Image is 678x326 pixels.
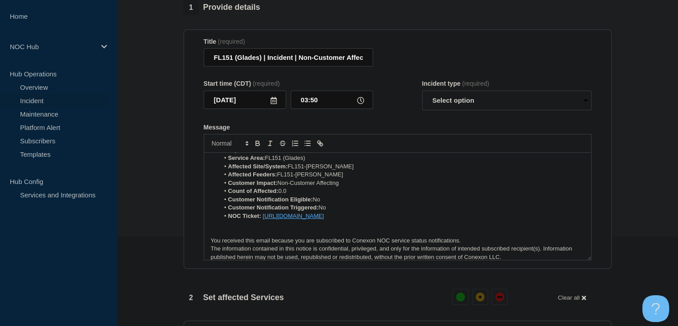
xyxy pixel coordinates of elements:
[228,163,288,170] strong: Affected Site/System:
[452,289,468,305] button: up
[211,245,584,261] p: The information contained in this notice is confidential, privileged, and only for the informatio...
[204,48,373,67] input: Title
[462,80,489,87] span: (required)
[228,146,249,153] strong: Impact:
[10,43,95,50] p: NOC Hub
[472,289,488,305] button: affected
[204,38,373,45] div: Title
[204,124,592,131] div: Message
[204,91,286,109] input: YYYY-MM-DD
[251,138,264,149] button: Toggle bold text
[204,80,373,87] div: Start time (CDT)
[301,138,314,149] button: Toggle bulleted list
[218,38,245,45] span: (required)
[314,138,326,149] button: Toggle link
[219,154,584,162] li: FL151 (Glades)
[204,153,591,260] div: Message
[253,80,280,87] span: (required)
[476,293,485,301] div: affected
[184,290,199,305] span: 2
[228,180,278,186] strong: Customer Impact:
[422,80,592,87] div: Incident type
[456,293,465,301] div: up
[228,213,261,219] strong: NOC Ticket:
[263,213,324,219] a: [URL][DOMAIN_NAME]
[276,138,289,149] button: Toggle strikethrough text
[211,237,584,245] p: You received this email because you are subscribed to Conexon NOC service status notifications.
[219,204,584,212] li: No
[495,293,504,301] div: down
[289,138,301,149] button: Toggle ordered list
[219,196,584,204] li: No
[219,163,584,171] li: FL151-[PERSON_NAME]
[264,138,276,149] button: Toggle italic text
[291,91,373,109] input: HH:MM
[422,91,592,110] select: Incident type
[228,155,265,161] strong: Service Area:
[228,188,279,194] strong: Count of Affected:
[642,295,669,322] iframe: Help Scout Beacon - Open
[552,289,591,306] button: Clear all
[219,171,584,179] li: FL151-[PERSON_NAME]
[228,204,319,211] strong: Customer Notification Triggered:
[228,171,277,178] strong: Affected Feeders:
[219,179,584,187] li: Non-Customer Affecting
[228,196,313,203] strong: Customer Notification Eligible:
[184,290,284,305] div: Set affected Services
[208,138,251,149] span: Font size
[219,187,584,195] li: 0.0
[492,289,508,305] button: down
